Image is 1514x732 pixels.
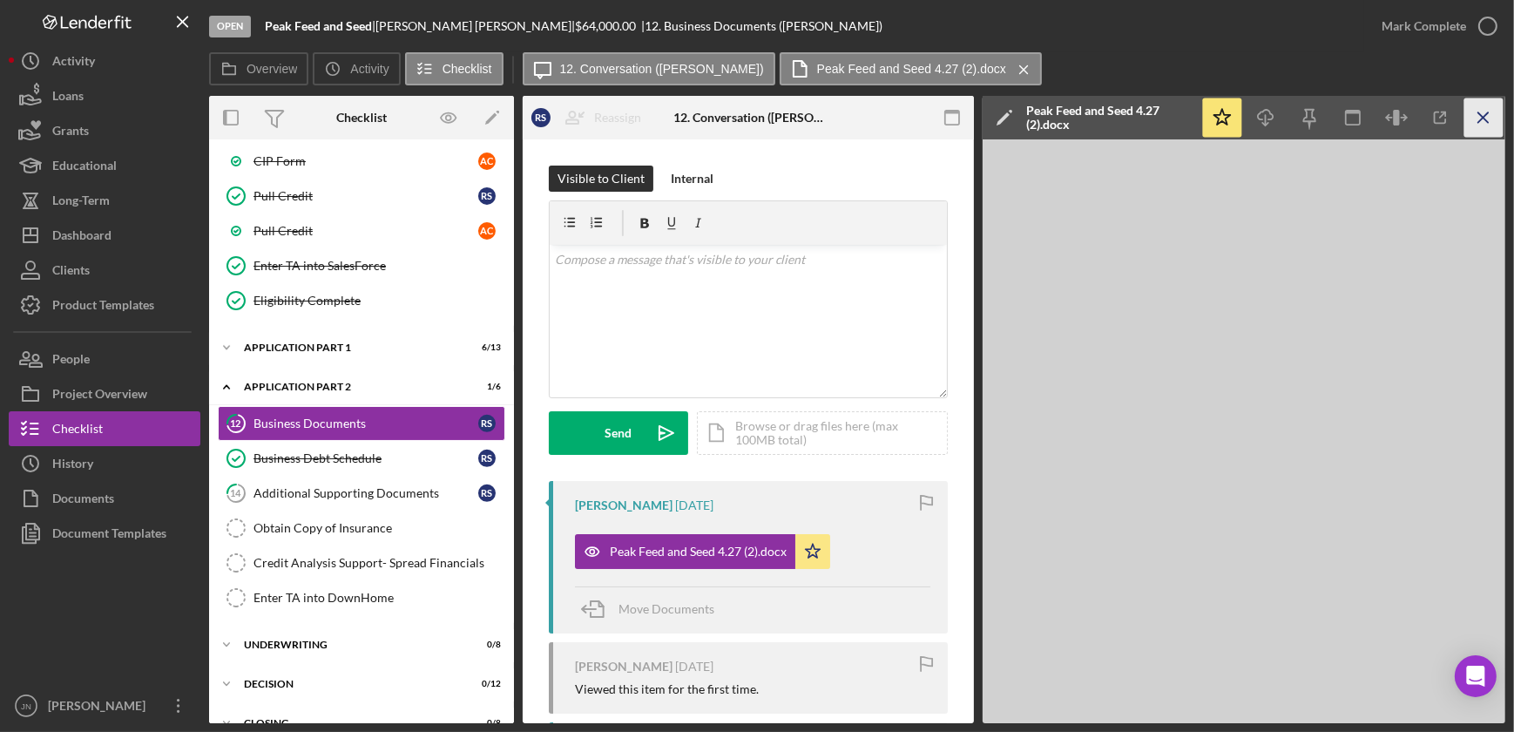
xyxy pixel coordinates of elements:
[218,179,505,213] a: Pull CreditRS
[313,52,400,85] button: Activity
[253,417,478,430] div: Business Documents
[1455,655,1497,697] div: Open Intercom Messenger
[244,718,457,729] div: Closing
[671,166,713,192] div: Internal
[478,450,496,467] div: R S
[253,591,504,605] div: Enter TA into DownHome
[641,19,882,33] div: | 12. Business Documents ([PERSON_NAME])
[594,100,641,135] div: Reassign
[575,587,732,631] button: Move Documents
[575,498,673,512] div: [PERSON_NAME]
[478,415,496,432] div: R S
[336,111,387,125] div: Checklist
[470,718,501,729] div: 0 / 8
[209,52,308,85] button: Overview
[478,485,496,502] div: R S
[265,18,372,33] b: Peak Feed and Seed
[1364,9,1505,44] button: Mark Complete
[247,62,297,76] label: Overview
[575,660,673,674] div: [PERSON_NAME]
[470,640,501,650] div: 0 / 8
[610,545,787,559] div: Peak Feed and Seed 4.27 (2).docx
[218,511,505,546] a: Obtain Copy of Insurance
[253,154,478,168] div: CIP Form
[1026,104,1192,132] div: Peak Feed and Seed 4.27 (2).docx
[244,640,457,650] div: Underwriting
[218,213,505,248] a: Pull CreditAC
[21,701,31,711] text: JN
[618,601,714,616] span: Move Documents
[675,660,713,674] time: 2025-08-08 22:03
[523,52,775,85] button: 12. Conversation ([PERSON_NAME])
[558,166,645,192] div: Visible to Client
[549,411,688,455] button: Send
[218,476,505,511] a: 14Additional Supporting DocumentsRS
[478,187,496,205] div: R S
[405,52,504,85] button: Checklist
[253,259,504,273] div: Enter TA into SalesForce
[231,417,241,429] tspan: 12
[350,62,389,76] label: Activity
[209,16,251,37] div: Open
[983,139,1505,723] iframe: Document Preview
[549,166,653,192] button: Visible to Client
[253,556,504,570] div: Credit Analysis Support- Spread Financials
[575,534,830,569] button: Peak Feed and Seed 4.27 (2).docx
[478,152,496,170] div: A C
[218,144,505,179] a: CIP FormAC
[470,382,501,392] div: 1 / 6
[218,441,505,476] a: Business Debt ScheduleRS
[531,108,551,127] div: R S
[675,498,713,512] time: 2025-08-11 21:42
[244,342,457,353] div: Application Part 1
[575,19,641,33] div: $64,000.00
[244,679,457,689] div: Decision
[218,283,505,318] a: Eligibility Complete
[375,19,575,33] div: [PERSON_NAME] [PERSON_NAME] |
[9,688,200,723] button: JN[PERSON_NAME]
[253,521,504,535] div: Obtain Copy of Insurance
[253,486,478,500] div: Additional Supporting Documents
[673,111,824,125] div: 12. Conversation ([PERSON_NAME])
[218,546,505,580] a: Credit Analysis Support- Spread Financials
[443,62,492,76] label: Checklist
[253,451,478,465] div: Business Debt Schedule
[244,382,457,392] div: Application Part 2
[478,222,496,240] div: A C
[470,679,501,689] div: 0 / 12
[662,166,722,192] button: Internal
